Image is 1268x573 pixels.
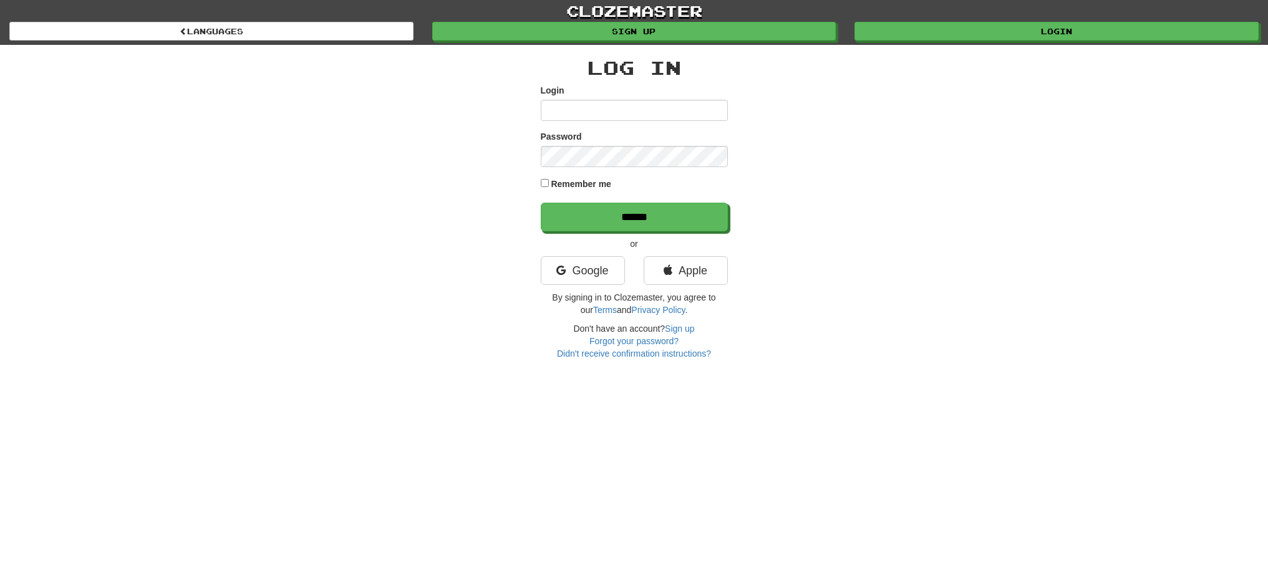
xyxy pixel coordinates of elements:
a: Privacy Policy [631,305,685,315]
label: Password [541,130,582,143]
a: Google [541,256,625,285]
a: Terms [593,305,617,315]
a: Sign up [432,22,836,41]
p: or [541,238,728,250]
a: Login [854,22,1259,41]
p: By signing in to Clozemaster, you agree to our and . [541,291,728,316]
a: Sign up [665,324,694,334]
a: Apple [644,256,728,285]
div: Don't have an account? [541,322,728,360]
label: Remember me [551,178,611,190]
label: Login [541,84,564,97]
a: Forgot your password? [589,336,679,346]
h2: Log In [541,57,728,78]
a: Didn't receive confirmation instructions? [557,349,711,359]
a: Languages [9,22,414,41]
